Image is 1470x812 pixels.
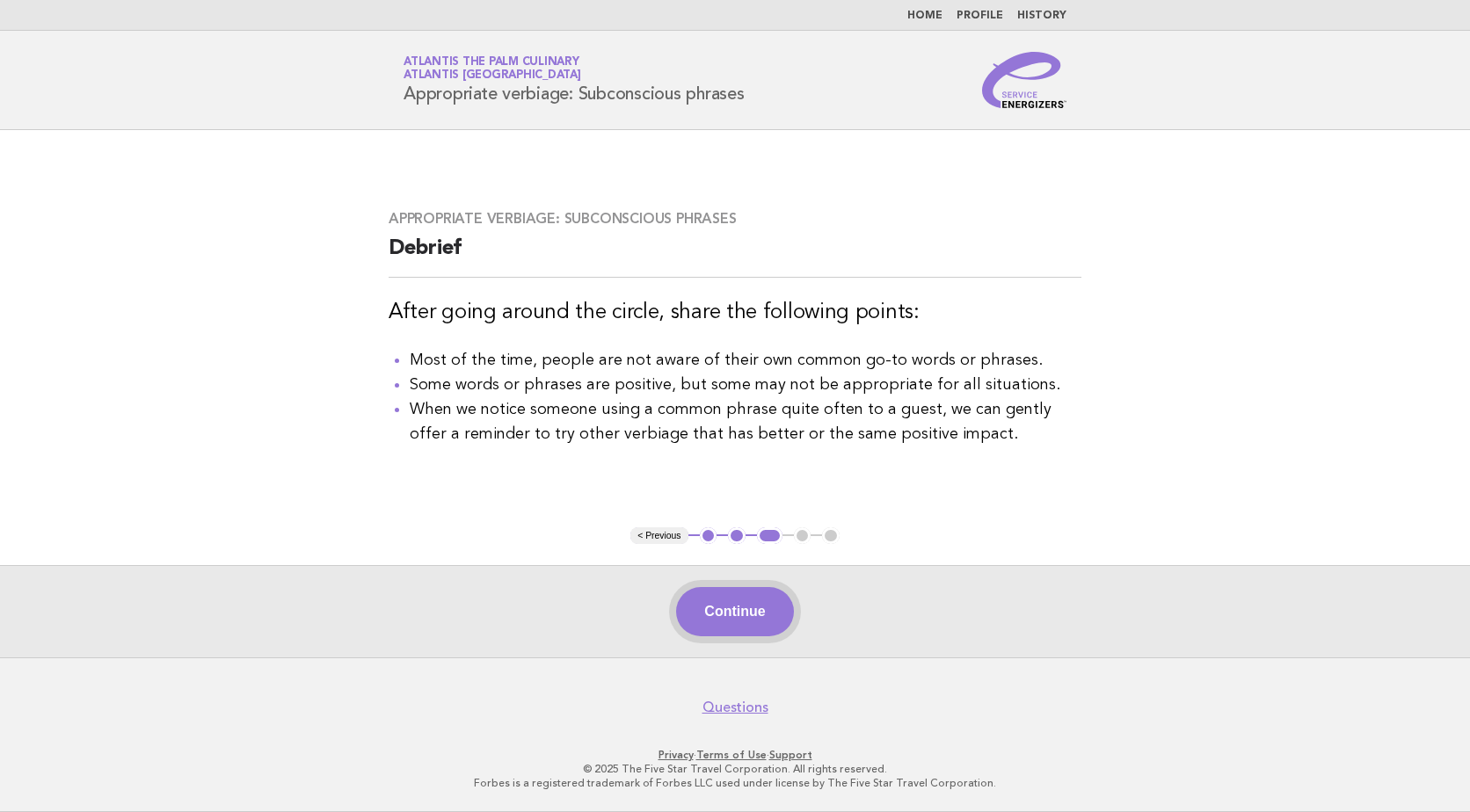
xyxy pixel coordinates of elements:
[1017,11,1066,21] a: History
[389,210,1081,228] h3: Appropriate verbiage: Subconscious phrases
[702,699,768,716] a: Questions
[197,762,1273,776] p: © 2025 The Five Star Travel Corporation. All rights reserved.
[389,235,1081,278] h2: Debrief
[728,527,746,545] button: 2
[197,748,1273,762] p: · ·
[957,11,1003,21] a: Profile
[630,527,688,545] button: < Previous
[700,527,717,545] button: 1
[389,299,1081,327] h3: After going around the circle, share the following points:
[659,749,694,761] a: Privacy
[769,749,812,761] a: Support
[676,587,793,636] button: Continue
[404,56,581,81] a: Atlantis The Palm CulinaryAtlantis [GEOGRAPHIC_DATA]
[404,70,581,82] span: Atlantis [GEOGRAPHIC_DATA]
[197,776,1273,790] p: Forbes is a registered trademark of Forbes LLC used under license by The Five Star Travel Corpora...
[410,397,1081,446] li: When we notice someone using a common phrase quite often to a guest, we can gently offer a remind...
[696,749,767,761] a: Terms of Use
[404,57,745,103] h1: Appropriate verbiage: Subconscious phrases
[907,11,942,21] a: Home
[757,527,782,545] button: 3
[982,52,1066,108] img: Service Energizers
[410,348,1081,373] li: Most of the time, people are not aware of their own common go-to words or phrases.
[410,373,1081,397] li: Some words or phrases are positive, but some may not be appropriate for all situations.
